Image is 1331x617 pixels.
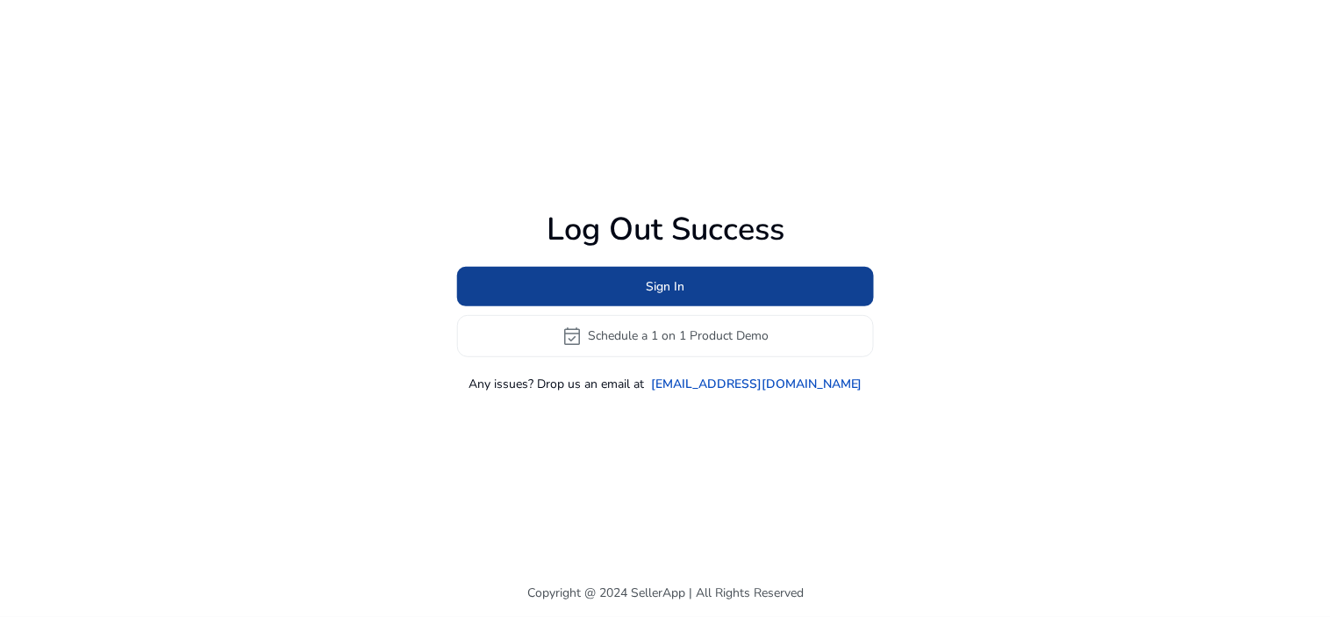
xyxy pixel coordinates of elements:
p: Any issues? Drop us an email at [469,375,644,393]
a: [EMAIL_ADDRESS][DOMAIN_NAME] [651,375,862,393]
button: Sign In [457,267,874,306]
button: event_availableSchedule a 1 on 1 Product Demo [457,315,874,357]
h1: Log Out Success [457,211,874,248]
span: event_available [562,326,583,347]
span: Sign In [647,277,685,296]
